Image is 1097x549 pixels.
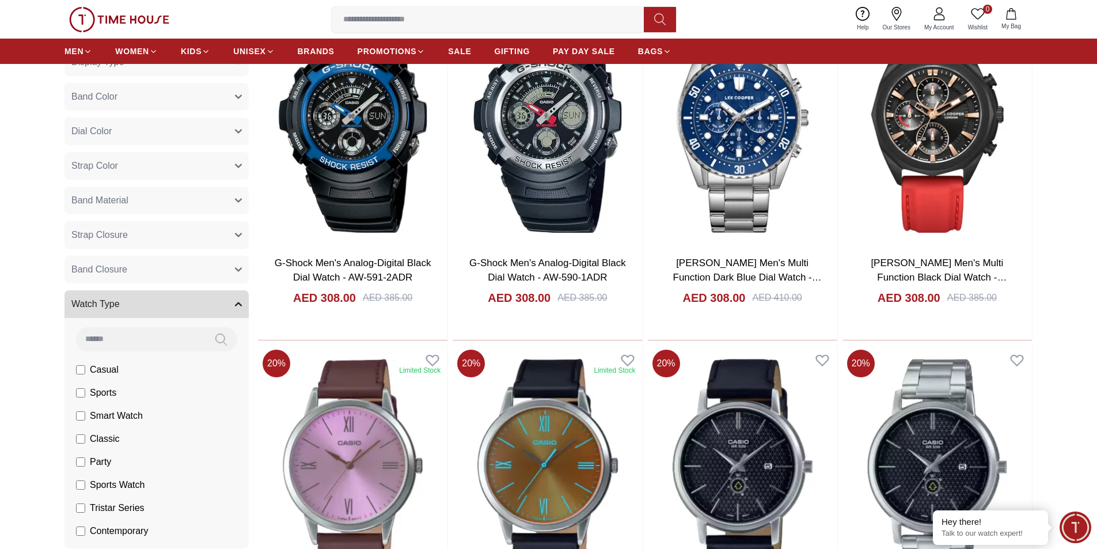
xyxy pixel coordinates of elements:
a: 0Wishlist [961,5,994,34]
a: Our Stores [876,5,917,34]
span: PAY DAY SALE [553,46,615,57]
a: [PERSON_NAME] Men's Multi Function Black Dial Watch - LC07990.658 [871,258,1007,298]
a: PROMOTIONS [358,41,426,62]
input: Tristar Series [76,503,85,513]
span: Party [90,455,111,469]
input: Classic [76,434,85,444]
a: SALE [448,41,471,62]
button: Band Color [64,83,249,111]
h4: AED 308.00 [878,290,940,306]
span: Band Color [71,90,117,104]
a: G-Shock Men's Analog-Digital Black Dial Watch - AW-590-1ADR [469,258,626,283]
input: Party [76,457,85,467]
span: Tristar Series [90,501,145,515]
span: Band Closure [71,263,127,277]
img: ... [69,7,169,32]
span: Dial Color [71,124,112,138]
span: Strap Color [71,159,118,173]
span: My Account [920,23,959,32]
span: Watch Type [71,297,120,311]
button: Strap Closure [64,221,249,249]
a: [PERSON_NAME] Men's Multi Function Dark Blue Dial Watch - LC08101.390 [673,258,822,298]
span: SALE [448,46,471,57]
input: Contemporary [76,527,85,536]
span: WOMEN [115,46,149,57]
button: Band Closure [64,256,249,283]
button: Strap Color [64,152,249,180]
div: Limited Stock [594,366,635,375]
a: PAY DAY SALE [553,41,615,62]
span: Contemporary [90,524,148,538]
span: Band Material [71,194,128,207]
span: Strap Closure [71,228,128,242]
span: Classic [90,432,120,446]
p: Talk to our watch expert! [942,529,1039,539]
input: Sports [76,388,85,397]
a: BAGS [638,41,671,62]
span: Our Stores [878,23,915,32]
span: 20 % [652,350,680,377]
div: AED 385.00 [363,291,412,305]
span: KIDS [181,46,202,57]
button: My Bag [994,6,1028,33]
input: Smart Watch [76,411,85,421]
span: Smart Watch [90,409,143,423]
button: Dial Color [64,118,249,145]
span: 0 [983,5,992,14]
div: AED 385.00 [947,291,997,305]
span: 20 % [847,350,875,377]
span: UNISEX [233,46,265,57]
span: Casual [90,363,119,377]
h4: AED 308.00 [488,290,551,306]
div: Hey there! [942,516,1039,528]
span: 20 % [263,350,290,377]
span: Sports [90,386,116,400]
input: Casual [76,365,85,374]
button: Band Material [64,187,249,214]
a: GIFTING [494,41,530,62]
a: WOMEN [115,41,158,62]
a: Help [850,5,876,34]
span: GIFTING [494,46,530,57]
div: Limited Stock [399,366,441,375]
span: Help [852,23,874,32]
h4: AED 308.00 [293,290,356,306]
a: UNISEX [233,41,274,62]
div: Chat Widget [1060,512,1091,543]
a: KIDS [181,41,210,62]
span: Wishlist [963,23,992,32]
input: Sports Watch [76,480,85,490]
div: AED 410.00 [752,291,802,305]
span: MEN [64,46,83,57]
button: Watch Type [64,290,249,318]
a: BRANDS [298,41,335,62]
span: PROMOTIONS [358,46,417,57]
span: My Bag [997,22,1026,31]
h4: AED 308.00 [683,290,746,306]
div: AED 385.00 [557,291,607,305]
span: 20 % [457,350,485,377]
a: MEN [64,41,92,62]
span: BAGS [638,46,663,57]
span: BRANDS [298,46,335,57]
span: Sports Watch [90,478,145,492]
a: G-Shock Men's Analog-Digital Black Dial Watch - AW-591-2ADR [275,258,431,283]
